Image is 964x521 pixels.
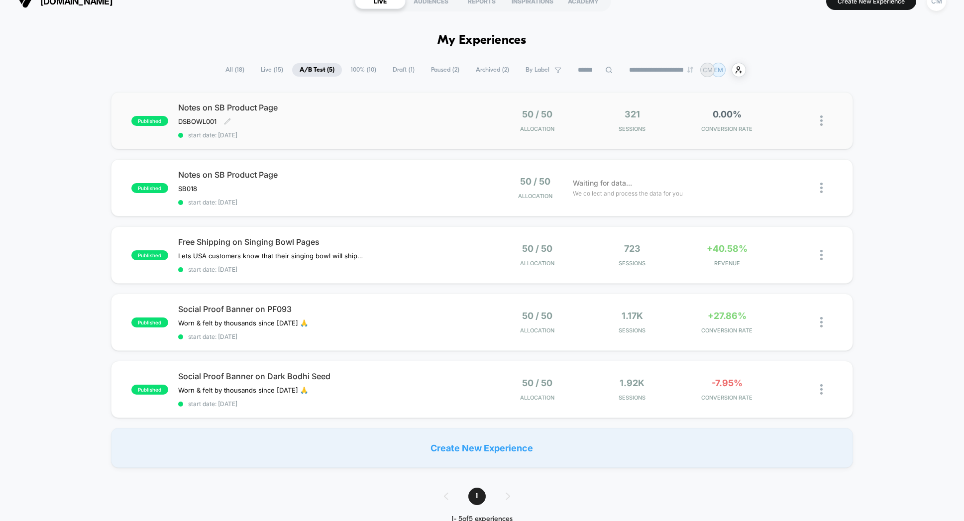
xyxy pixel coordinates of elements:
span: CONVERSION RATE [682,327,772,334]
span: Sessions [587,327,677,334]
span: Free Shipping on Singing Bowl Pages [178,237,482,247]
span: Allocation [520,327,554,334]
span: Sessions [587,260,677,267]
span: Sessions [587,394,677,401]
img: end [687,67,693,73]
span: Notes on SB Product Page [178,103,482,112]
img: close [820,115,823,126]
span: A/B Test ( 5 ) [292,63,342,77]
span: REVENUE [682,260,772,267]
span: 50 / 50 [520,176,550,187]
span: published [131,116,168,126]
span: Allocation [520,260,554,267]
img: close [820,183,823,193]
span: By Label [526,66,549,74]
span: SB018 [178,185,197,193]
span: Worn & felt by thousands since [DATE] 🙏 [178,386,308,394]
span: Social Proof Banner on Dark Bodhi Seed [178,371,482,381]
span: All ( 18 ) [218,63,252,77]
img: close [820,384,823,395]
span: Paused ( 2 ) [424,63,467,77]
span: start date: [DATE] [178,400,482,408]
span: DSBOWL001 [178,117,216,125]
span: Notes on SB Product Page [178,170,482,180]
span: published [131,385,168,395]
span: published [131,250,168,260]
span: -7.95% [712,378,743,388]
span: 50 / 50 [522,378,552,388]
span: 50 / 50 [522,243,552,254]
span: 0.00% [713,109,742,119]
span: Allocation [520,394,554,401]
span: 50 / 50 [522,109,552,119]
span: We collect and process the data for you [573,189,683,198]
span: 723 [624,243,641,254]
span: start date: [DATE] [178,333,482,340]
span: CONVERSION RATE [682,125,772,132]
p: EM [714,66,723,74]
h1: My Experiences [437,33,527,48]
span: CONVERSION RATE [682,394,772,401]
span: Sessions [587,125,677,132]
span: start date: [DATE] [178,131,482,139]
span: 1.92k [620,378,644,388]
span: Live ( 15 ) [253,63,291,77]
span: +27.86% [708,311,747,321]
span: Draft ( 1 ) [385,63,422,77]
span: Allocation [518,193,552,200]
span: published [131,183,168,193]
span: start date: [DATE] [178,266,482,273]
span: 1.17k [622,311,643,321]
span: 50 / 50 [522,311,552,321]
span: +40.58% [707,243,748,254]
span: Archived ( 2 ) [468,63,517,77]
span: 321 [625,109,640,119]
span: Social Proof Banner on PF093 [178,304,482,314]
p: CM [703,66,713,74]
img: close [820,250,823,260]
div: Create New Experience [111,428,853,468]
span: Waiting for data... [573,178,632,189]
img: close [820,317,823,327]
span: 100% ( 10 ) [343,63,384,77]
span: Lets USA customers know that their singing﻿ bowl will ship free via 2-3 day mail [178,252,363,260]
span: published [131,317,168,327]
span: start date: [DATE] [178,199,482,206]
span: Allocation [520,125,554,132]
span: Worn & felt by thousands since [DATE] 🙏 [178,319,308,327]
span: 1 [468,488,486,505]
